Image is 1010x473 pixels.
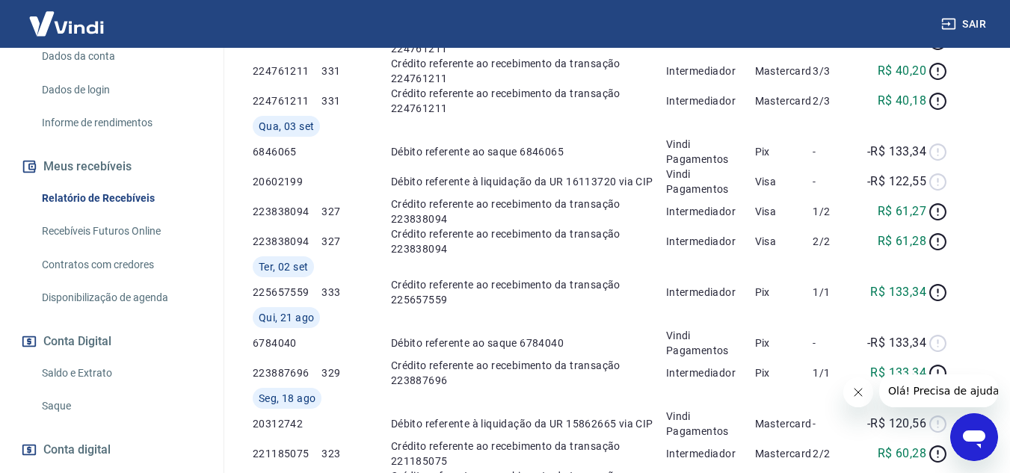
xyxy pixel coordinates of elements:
[867,415,926,433] p: -R$ 120,56
[755,64,813,78] p: Mastercard
[18,325,206,358] button: Conta Digital
[321,93,390,108] p: 331
[813,234,857,249] p: 2/2
[755,446,813,461] p: Mastercard
[253,336,321,350] p: 6784040
[253,204,321,219] p: 223838094
[321,64,390,78] p: 331
[391,336,666,350] p: Débito referente ao saque 6784040
[878,92,926,110] p: R$ 40,18
[813,416,857,431] p: -
[253,64,321,78] p: 224761211
[36,216,206,247] a: Recebíveis Futuros Online
[666,446,755,461] p: Intermediador
[755,93,813,108] p: Mastercard
[755,336,813,350] p: Pix
[391,197,666,226] p: Crédito referente ao recebimento da transação 223838094
[391,174,666,189] p: Débito referente à liquidação da UR 16113720 via CIP
[813,365,857,380] p: 1/1
[43,439,111,460] span: Conta digital
[755,285,813,300] p: Pix
[391,358,666,388] p: Crédito referente ao recebimento da transação 223887696
[321,365,390,380] p: 329
[253,416,321,431] p: 20312742
[666,328,755,358] p: Vindi Pagamentos
[18,1,115,46] img: Vindi
[36,75,206,105] a: Dados de login
[253,174,321,189] p: 20602199
[253,93,321,108] p: 224761211
[321,285,390,300] p: 333
[813,144,857,159] p: -
[259,119,314,134] span: Qua, 03 set
[666,137,755,167] p: Vindi Pagamentos
[666,365,755,380] p: Intermediador
[253,446,321,461] p: 221185075
[36,41,206,72] a: Dados da conta
[666,93,755,108] p: Intermediador
[259,391,315,406] span: Seg, 18 ago
[36,358,206,389] a: Saldo e Extrato
[867,173,926,191] p: -R$ 122,55
[950,413,998,461] iframe: Botão para abrir a janela de mensagens
[666,285,755,300] p: Intermediador
[755,174,813,189] p: Visa
[813,64,857,78] p: 3/3
[870,283,926,301] p: R$ 133,34
[813,174,857,189] p: -
[666,204,755,219] p: Intermediador
[36,183,206,214] a: Relatório de Recebíveis
[391,439,666,469] p: Crédito referente ao recebimento da transação 221185075
[18,150,206,183] button: Meus recebíveis
[867,143,926,161] p: -R$ 133,34
[321,446,390,461] p: 323
[813,446,857,461] p: 2/2
[18,433,206,466] a: Conta digital
[878,445,926,463] p: R$ 60,28
[813,204,857,219] p: 1/2
[938,10,992,38] button: Sair
[253,144,321,159] p: 6846065
[321,204,390,219] p: 327
[878,62,926,80] p: R$ 40,20
[391,56,666,86] p: Crédito referente ao recebimento da transação 224761211
[391,144,666,159] p: Débito referente ao saque 6846065
[391,86,666,116] p: Crédito referente ao recebimento da transação 224761211
[36,282,206,313] a: Disponibilização de agenda
[813,285,857,300] p: 1/1
[755,365,813,380] p: Pix
[867,334,926,352] p: -R$ 133,34
[878,203,926,220] p: R$ 61,27
[755,144,813,159] p: Pix
[321,234,390,249] p: 327
[666,64,755,78] p: Intermediador
[879,374,998,407] iframe: Mensagem da empresa
[253,285,321,300] p: 225657559
[259,259,308,274] span: Ter, 02 set
[391,416,666,431] p: Débito referente à liquidação da UR 15862665 via CIP
[36,250,206,280] a: Contratos com credores
[253,365,321,380] p: 223887696
[755,234,813,249] p: Visa
[36,391,206,421] a: Saque
[253,234,321,249] p: 223838094
[878,232,926,250] p: R$ 61,28
[813,93,857,108] p: 2/3
[666,409,755,439] p: Vindi Pagamentos
[666,167,755,197] p: Vindi Pagamentos
[36,108,206,138] a: Informe de rendimentos
[391,226,666,256] p: Crédito referente ao recebimento da transação 223838094
[666,234,755,249] p: Intermediador
[755,204,813,219] p: Visa
[870,364,926,382] p: R$ 133,34
[755,416,813,431] p: Mastercard
[391,277,666,307] p: Crédito referente ao recebimento da transação 225657559
[259,310,314,325] span: Qui, 21 ago
[813,336,857,350] p: -
[843,377,873,407] iframe: Fechar mensagem
[9,10,126,22] span: Olá! Precisa de ajuda?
